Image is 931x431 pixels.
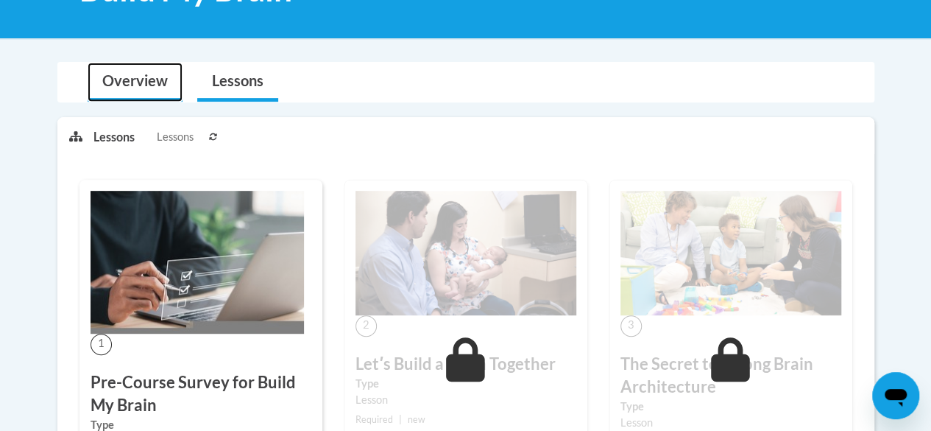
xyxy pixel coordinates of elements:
[93,129,135,145] p: Lessons
[355,353,576,376] h3: Letʹs Build a Brain Together
[620,353,841,399] h3: The Secret to Strong Brain Architecture
[620,415,841,431] div: Lesson
[399,414,402,425] span: |
[620,399,841,415] label: Type
[408,414,425,425] span: new
[355,414,393,425] span: Required
[620,191,841,315] img: Course Image
[88,63,183,102] a: Overview
[355,315,377,337] span: 2
[872,372,919,419] iframe: Button to launch messaging window
[355,392,576,408] div: Lesson
[91,191,304,334] img: Course Image
[355,191,576,315] img: Course Image
[355,376,576,392] label: Type
[91,334,112,355] span: 1
[197,63,278,102] a: Lessons
[157,129,194,145] span: Lessons
[620,315,642,337] span: 3
[91,371,311,417] h3: Pre-Course Survey for Build My Brain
